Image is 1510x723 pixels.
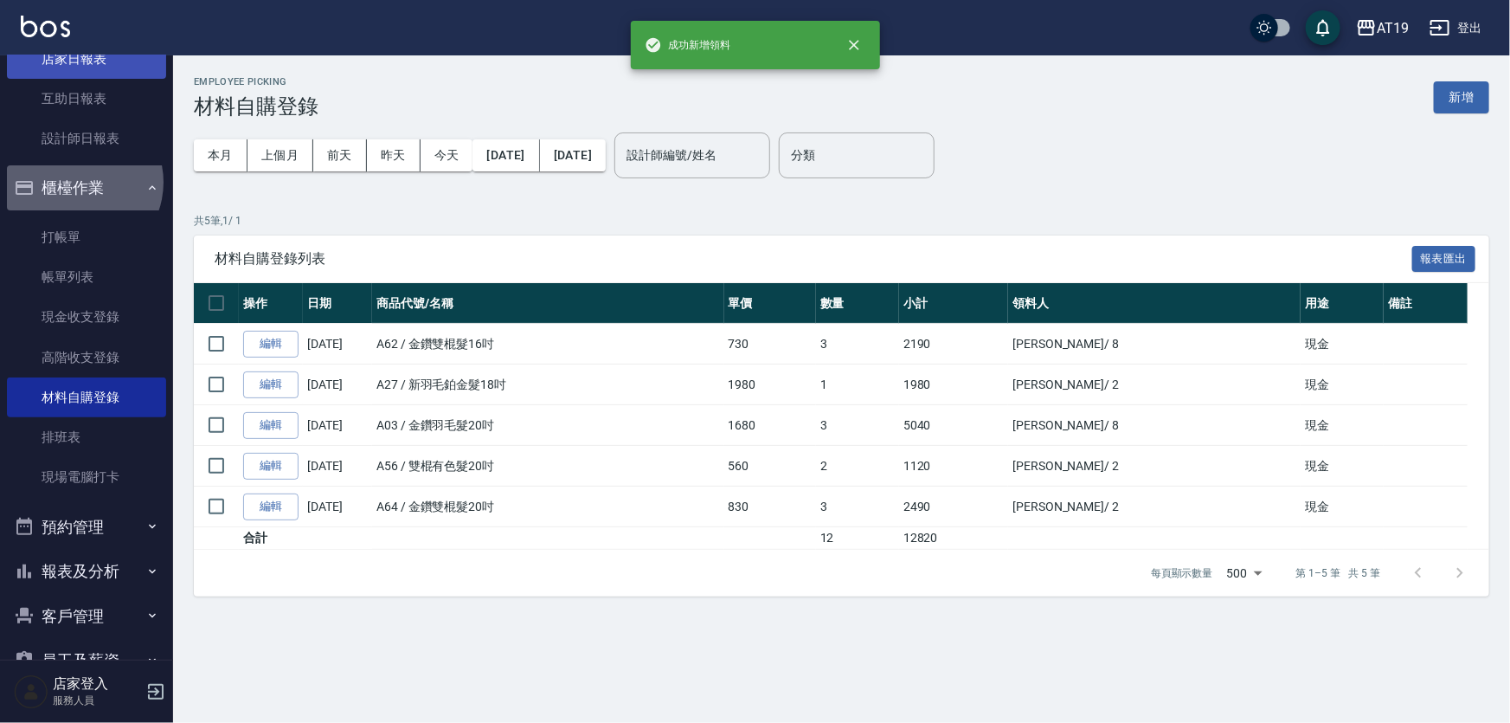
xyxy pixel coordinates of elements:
[1349,10,1416,46] button: AT19
[7,119,166,158] a: 設計師日報表
[7,217,166,257] a: 打帳單
[243,371,299,398] a: 編輯
[1296,565,1380,581] p: 第 1–5 筆 共 5 筆
[14,675,48,709] img: Person
[303,365,372,405] td: [DATE]
[239,527,303,550] td: 合計
[194,94,318,119] h3: 材料自購登錄
[243,331,299,358] a: 編輯
[1008,446,1301,487] td: [PERSON_NAME] / 2
[7,297,166,337] a: 現金收支登錄
[303,487,372,527] td: [DATE]
[372,324,724,365] td: A62 / 金鑽雙棍髮16吋
[899,365,1008,405] td: 1980
[1423,12,1489,44] button: 登出
[724,446,816,487] td: 560
[899,446,1008,487] td: 1120
[1384,283,1467,324] th: 備註
[899,405,1008,446] td: 5040
[194,139,247,171] button: 本月
[724,405,816,446] td: 1680
[899,527,1008,550] td: 12820
[816,405,899,446] td: 3
[53,693,141,708] p: 服務人員
[303,405,372,446] td: [DATE]
[816,324,899,365] td: 3
[372,365,724,405] td: A27 / 新羽毛鉑金髮18吋
[372,405,724,446] td: A03 / 金鑽羽毛髮20吋
[816,487,899,527] td: 3
[1008,487,1301,527] td: [PERSON_NAME] / 2
[7,417,166,457] a: 排班表
[215,250,1412,268] span: 材料自購登錄列表
[1301,446,1384,487] td: 現金
[1301,487,1384,527] td: 現金
[313,139,367,171] button: 前天
[1301,324,1384,365] td: 現金
[303,446,372,487] td: [DATE]
[1008,365,1301,405] td: [PERSON_NAME] / 2
[645,36,731,54] span: 成功新增領料
[367,139,421,171] button: 昨天
[7,165,166,210] button: 櫃檯作業
[21,16,70,37] img: Logo
[1008,283,1301,324] th: 領料人
[243,494,299,520] a: 編輯
[421,139,473,171] button: 今天
[247,139,313,171] button: 上個月
[53,675,141,693] h5: 店家登入
[7,638,166,683] button: 員工及薪資
[1301,283,1384,324] th: 用途
[243,412,299,439] a: 編輯
[816,283,899,324] th: 數量
[372,487,724,527] td: A64 / 金鑽雙棍髮20吋
[1434,88,1489,105] a: 新增
[243,453,299,480] a: 編輯
[7,79,166,119] a: 互助日報表
[899,283,1008,324] th: 小計
[1412,249,1476,266] a: 報表匯出
[303,283,372,324] th: 日期
[7,257,166,297] a: 帳單列表
[194,213,1489,229] p: 共 5 筆, 1 / 1
[540,139,606,171] button: [DATE]
[372,283,724,324] th: 商品代號/名稱
[7,549,166,594] button: 報表及分析
[1301,405,1384,446] td: 現金
[816,527,899,550] td: 12
[303,324,372,365] td: [DATE]
[724,487,816,527] td: 830
[7,338,166,378] a: 高階收支登錄
[835,26,873,64] button: close
[724,324,816,365] td: 730
[816,365,899,405] td: 1
[1306,10,1340,45] button: save
[1151,565,1213,581] p: 每頁顯示數量
[724,365,816,405] td: 1980
[194,76,318,87] h2: Employee Picking
[472,139,539,171] button: [DATE]
[1377,17,1409,39] div: AT19
[372,446,724,487] td: A56 / 雙棍有色髮20吋
[899,324,1008,365] td: 2190
[1301,365,1384,405] td: 現金
[7,505,166,550] button: 預約管理
[1008,405,1301,446] td: [PERSON_NAME] / 8
[816,446,899,487] td: 2
[724,283,816,324] th: 單價
[7,457,166,497] a: 現場電腦打卡
[7,594,166,639] button: 客戶管理
[1434,81,1489,113] button: 新增
[239,283,303,324] th: 操作
[899,487,1008,527] td: 2490
[1008,324,1301,365] td: [PERSON_NAME] / 8
[7,378,166,417] a: 材料自購登錄
[7,39,166,79] a: 店家日報表
[1220,550,1269,597] div: 500
[1412,246,1476,273] button: 報表匯出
